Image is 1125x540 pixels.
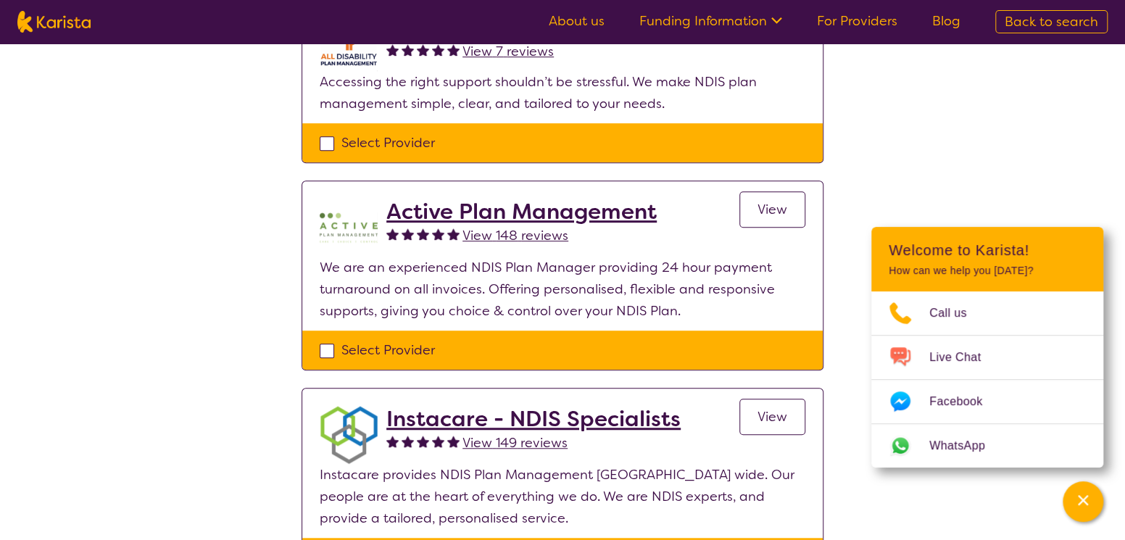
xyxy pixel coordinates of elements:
a: Active Plan Management [386,199,657,225]
img: fullstar [432,228,444,240]
a: View 149 reviews [462,432,568,454]
img: obkhna0zu27zdd4ubuus.png [320,406,378,464]
span: WhatsApp [929,435,1002,457]
a: View [739,399,805,435]
img: fullstar [386,43,399,56]
span: Call us [929,302,984,324]
img: fullstar [417,435,429,447]
a: View 148 reviews [462,225,568,246]
a: Web link opens in a new tab. [871,424,1103,468]
p: Instacare provides NDIS Plan Management [GEOGRAPHIC_DATA] wide. Our people are at the heart of ev... [320,464,805,529]
img: fullstar [432,435,444,447]
ul: Choose channel [871,291,1103,468]
a: For Providers [817,12,897,30]
span: Back to search [1005,13,1098,30]
img: fullstar [447,228,460,240]
img: fullstar [417,228,429,240]
img: fullstar [432,43,444,56]
span: View 148 reviews [462,227,568,244]
img: pypzb5qm7jexfhutod0x.png [320,199,378,257]
span: View 7 reviews [462,43,554,60]
img: fullstar [447,435,460,447]
h2: Welcome to Karista! [889,241,1086,259]
a: Instacare - NDIS Specialists [386,406,681,432]
img: fullstar [447,43,460,56]
img: fullstar [386,228,399,240]
a: View [739,191,805,228]
a: Funding Information [639,12,782,30]
a: About us [549,12,605,30]
a: Back to search [995,10,1108,33]
img: fullstar [417,43,429,56]
button: Channel Menu [1063,481,1103,522]
img: fullstar [402,228,414,240]
img: fullstar [386,435,399,447]
img: Karista logo [17,11,91,33]
div: Channel Menu [871,227,1103,468]
span: View [757,408,787,425]
p: We are an experienced NDIS Plan Manager providing 24 hour payment turnaround on all invoices. Off... [320,257,805,322]
img: fullstar [402,435,414,447]
span: View 149 reviews [462,434,568,452]
p: How can we help you [DATE]? [889,265,1086,277]
span: View [757,201,787,218]
img: fullstar [402,43,414,56]
p: Accessing the right support shouldn’t be stressful. We make NDIS plan management simple, clear, a... [320,71,805,115]
a: View 7 reviews [462,41,554,62]
span: Live Chat [929,346,998,368]
a: Blog [932,12,960,30]
span: Facebook [929,391,1000,412]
